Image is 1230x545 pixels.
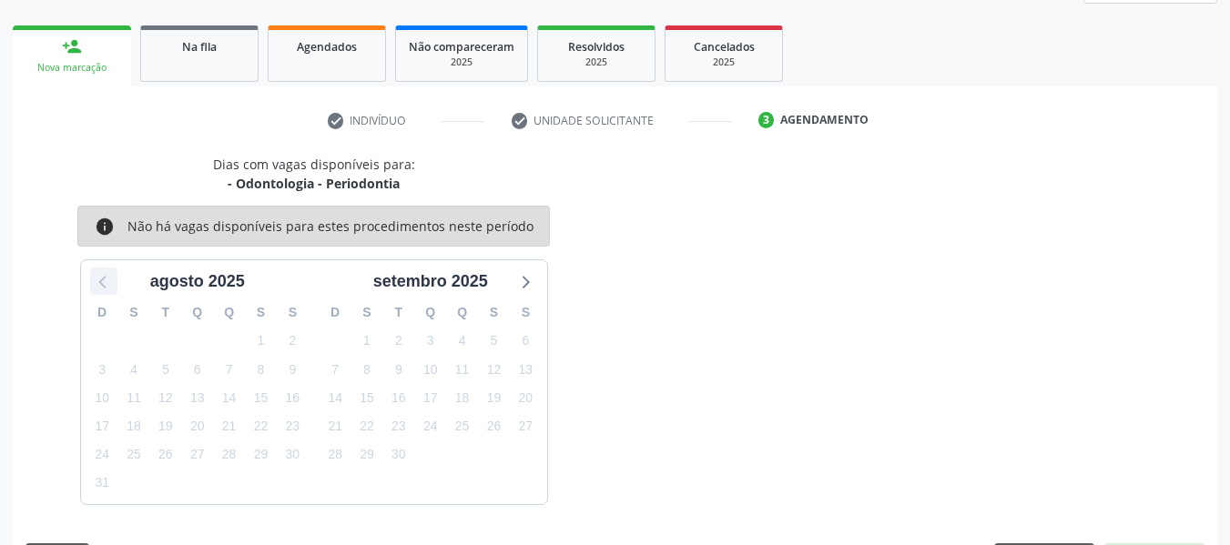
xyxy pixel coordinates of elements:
[89,357,115,382] span: domingo, 3 de agosto de 2025
[181,298,213,327] div: Q
[280,328,305,354] span: sábado, 2 de agosto de 2025
[418,385,443,410] span: quarta-feira, 17 de setembro de 2025
[213,174,415,193] div: - Odontologia - Periodontia
[153,442,178,468] span: terça-feira, 26 de agosto de 2025
[217,442,242,468] span: quinta-feira, 28 de agosto de 2025
[217,414,242,439] span: quinta-feira, 21 de agosto de 2025
[127,217,534,237] div: Não há vagas disponíveis para estes procedimentos neste período
[481,328,506,354] span: sexta-feira, 5 de setembro de 2025
[386,414,412,439] span: terça-feira, 23 de setembro de 2025
[322,357,348,382] span: domingo, 7 de setembro de 2025
[418,414,443,439] span: quarta-feira, 24 de setembro de 2025
[248,357,273,382] span: sexta-feira, 8 de agosto de 2025
[213,155,415,193] div: Dias com vagas disponíveis para:
[513,328,538,354] span: sábado, 6 de setembro de 2025
[694,39,755,55] span: Cancelados
[89,470,115,496] span: domingo, 31 de agosto de 2025
[513,357,538,382] span: sábado, 13 de setembro de 2025
[217,357,242,382] span: quinta-feira, 7 de agosto de 2025
[280,385,305,410] span: sábado, 16 de agosto de 2025
[322,385,348,410] span: domingo, 14 de setembro de 2025
[89,442,115,468] span: domingo, 24 de agosto de 2025
[280,414,305,439] span: sábado, 23 de agosto de 2025
[89,414,115,439] span: domingo, 17 de agosto de 2025
[185,357,210,382] span: quarta-feira, 6 de agosto de 2025
[481,385,506,410] span: sexta-feira, 19 de setembro de 2025
[513,414,538,439] span: sábado, 27 de setembro de 2025
[182,39,217,55] span: Na fila
[450,357,475,382] span: quinta-feira, 11 de setembro de 2025
[322,414,348,439] span: domingo, 21 de setembro de 2025
[366,269,495,294] div: setembro 2025
[280,442,305,468] span: sábado, 30 de agosto de 2025
[450,328,475,354] span: quinta-feira, 4 de setembro de 2025
[118,298,150,327] div: S
[25,61,118,75] div: Nova marcação
[478,298,510,327] div: S
[153,357,178,382] span: terça-feira, 5 de agosto de 2025
[213,298,245,327] div: Q
[510,298,542,327] div: S
[446,298,478,327] div: Q
[143,269,252,294] div: agosto 2025
[248,442,273,468] span: sexta-feira, 29 de agosto de 2025
[62,36,82,56] div: person_add
[320,298,351,327] div: D
[414,298,446,327] div: Q
[418,357,443,382] span: quarta-feira, 10 de setembro de 2025
[185,442,210,468] span: quarta-feira, 27 de agosto de 2025
[513,385,538,410] span: sábado, 20 de setembro de 2025
[409,39,514,55] span: Não compareceram
[386,357,412,382] span: terça-feira, 9 de setembro de 2025
[86,298,118,327] div: D
[481,414,506,439] span: sexta-feira, 26 de setembro de 2025
[153,385,178,410] span: terça-feira, 12 de agosto de 2025
[382,298,414,327] div: T
[418,328,443,354] span: quarta-feira, 3 de setembro de 2025
[149,298,181,327] div: T
[121,385,147,410] span: segunda-feira, 11 de agosto de 2025
[568,39,625,55] span: Resolvidos
[245,298,277,327] div: S
[121,414,147,439] span: segunda-feira, 18 de agosto de 2025
[153,414,178,439] span: terça-feira, 19 de agosto de 2025
[297,39,357,55] span: Agendados
[409,56,514,69] div: 2025
[386,328,412,354] span: terça-feira, 2 de setembro de 2025
[481,357,506,382] span: sexta-feira, 12 de setembro de 2025
[248,328,273,354] span: sexta-feira, 1 de agosto de 2025
[450,385,475,410] span: quinta-feira, 18 de setembro de 2025
[354,385,380,410] span: segunda-feira, 15 de setembro de 2025
[280,357,305,382] span: sábado, 9 de agosto de 2025
[248,385,273,410] span: sexta-feira, 15 de agosto de 2025
[351,298,383,327] div: S
[322,442,348,468] span: domingo, 28 de setembro de 2025
[354,442,380,468] span: segunda-feira, 29 de setembro de 2025
[277,298,309,327] div: S
[758,112,775,128] div: 3
[354,357,380,382] span: segunda-feira, 8 de setembro de 2025
[354,414,380,439] span: segunda-feira, 22 de setembro de 2025
[185,414,210,439] span: quarta-feira, 20 de agosto de 2025
[121,357,147,382] span: segunda-feira, 4 de agosto de 2025
[89,385,115,410] span: domingo, 10 de agosto de 2025
[248,414,273,439] span: sexta-feira, 22 de agosto de 2025
[217,385,242,410] span: quinta-feira, 14 de agosto de 2025
[678,56,769,69] div: 2025
[386,385,412,410] span: terça-feira, 16 de setembro de 2025
[185,385,210,410] span: quarta-feira, 13 de agosto de 2025
[551,56,642,69] div: 2025
[95,217,115,237] i: info
[450,414,475,439] span: quinta-feira, 25 de setembro de 2025
[354,328,380,354] span: segunda-feira, 1 de setembro de 2025
[121,442,147,468] span: segunda-feira, 25 de agosto de 2025
[780,112,869,128] div: Agendamento
[386,442,412,468] span: terça-feira, 30 de setembro de 2025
